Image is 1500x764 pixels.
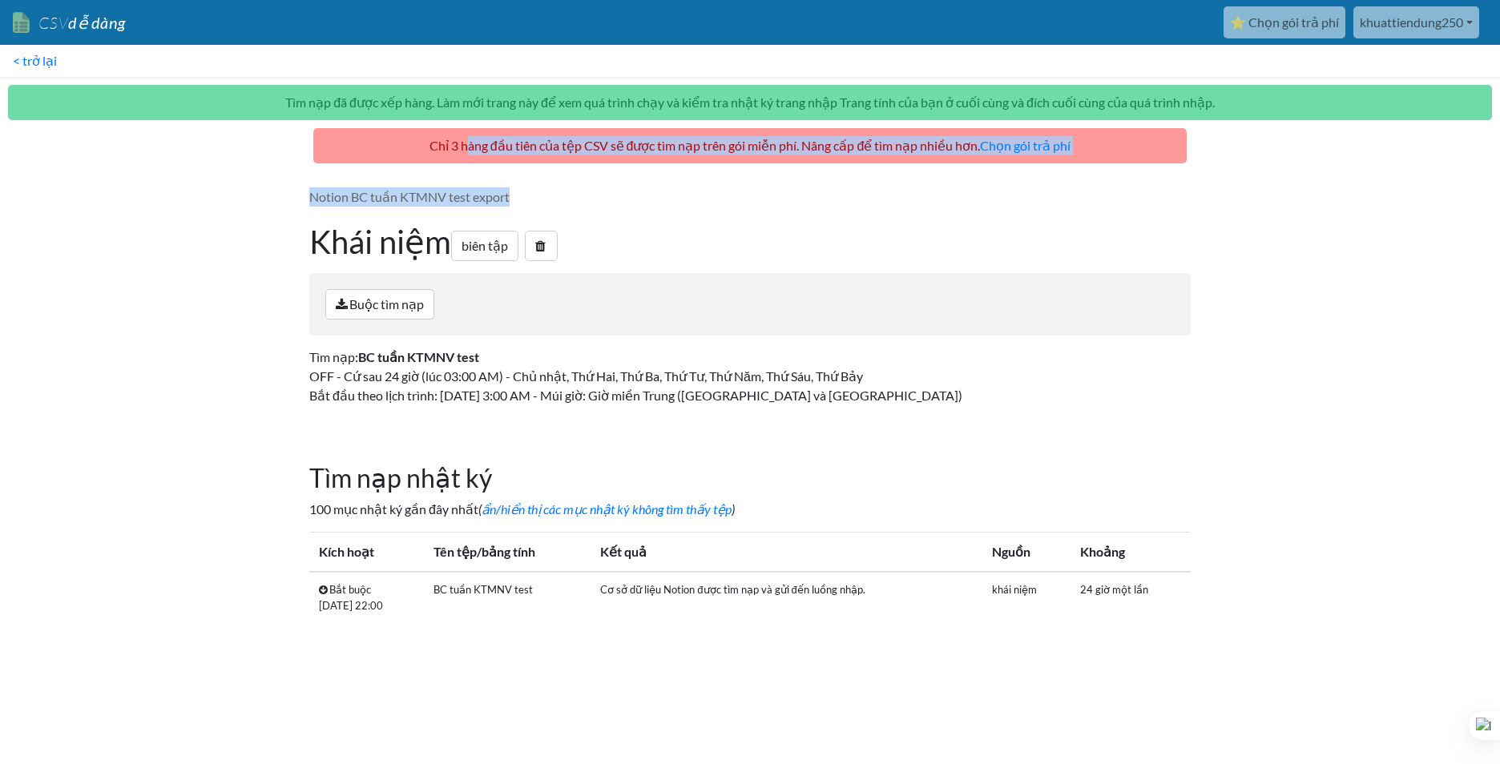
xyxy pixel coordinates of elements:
th: Khoảng [1071,533,1191,573]
a: biên tập [451,231,518,261]
font: Bắt buộc [DATE] 22:00 [319,583,383,612]
th: Kết quả [591,533,982,573]
th: Tên tệp/bảng tính [424,533,591,573]
a: CSVdễ dàng [13,6,126,39]
td: BC tuần KTMNV test [424,572,591,623]
iframe: Drift Widget Chat Controller [1420,684,1481,745]
td: 24 giờ một lần [1071,572,1191,623]
td: Cơ sở dữ liệu Notion được tìm nạp và gửi đến luồng nhập. [591,572,982,623]
a: Buộc tìm nạp [325,289,434,320]
a: Chọn gói trả phí [980,138,1071,153]
td: khái niệm [982,572,1071,623]
a: khuattiendung250 [1353,6,1479,38]
strong: BC tuần KTMNV test [358,349,479,364]
th: Kích hoạt [309,533,424,573]
p: Chỉ 3 hàng đầu tiên của tệp CSV sẽ được tìm nạp trên gói miễn phí. Nâng cấp để tìm nạp nhiều hơn. [313,128,1187,163]
p: Notion BC tuần KTMNV test export [309,187,1191,207]
h2: Tìm nạp nhật ký [309,463,1191,493]
a: ẩn/hiển thị các mục nhật ký không tìm thấy tệp [482,501,732,517]
span: CSV [37,13,68,33]
p: Tìm nạp đã được xếp hàng. Làm mới trang này để xem quá trình chạy và kiểm tra nhật ký trang nhập ... [8,85,1492,120]
i: ( ) [478,501,735,517]
font: Khái niệm [309,223,451,261]
font: Buộc tìm nạp [349,296,424,312]
a: ⭐ Chọn gói trả phí [1224,6,1345,38]
th: Nguồn [982,533,1071,573]
p: Tìm nạp: OFF - Cứ sau 24 giờ (lúc 03:00 AM) - Chủ nhật, Thứ Hai, Thứ Ba, Thứ Tư, Thứ Năm, Thứ Sáu... [309,348,1191,405]
p: 100 mục nhật ký gần đây nhất [309,500,1191,519]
